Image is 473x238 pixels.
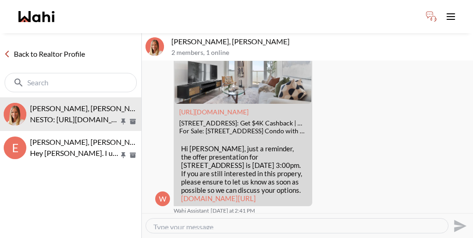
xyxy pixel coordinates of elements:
[174,207,209,214] span: Wahi Assistant
[175,32,311,104] img: 188 Fairview Mall Dr #1611, Toronto, ON: Get $4K Cashback | Wahi
[211,207,255,214] time: 2025-08-18T18:41:02.266Z
[128,118,138,125] button: Archive
[179,108,249,116] a: Attachment
[155,191,170,206] div: W
[146,37,164,56] img: E
[128,151,138,159] button: Archive
[449,215,469,236] button: Send
[27,78,116,87] input: Search
[30,137,148,146] span: [PERSON_NAME], [PERSON_NAME]
[171,49,469,57] p: 2 members , 1 online
[4,137,26,159] div: E
[181,144,305,202] p: Hi [PERSON_NAME], just a reminder, the offer presentation for [STREET_ADDRESS] is [DATE] 3:00pm. ...
[18,11,55,22] a: Wahi homepage
[30,104,148,113] span: [PERSON_NAME], [PERSON_NAME]
[119,151,127,159] button: Pin
[153,222,441,229] textarea: Type your message
[30,148,119,159] p: Hey [PERSON_NAME]. I understand there was issue with the keys [DATE] for your viewing. Unfortunat...
[179,127,307,135] div: For Sale: [STREET_ADDRESS] Condo with $4.0K Cashback through Wahi Cashback. View 26 photos, locat...
[442,7,460,26] button: Toggle open navigation menu
[171,37,469,46] p: [PERSON_NAME], [PERSON_NAME]
[4,103,26,125] img: E
[30,114,119,125] p: NESTO: [URL][DOMAIN_NAME]
[179,119,307,127] div: [STREET_ADDRESS]: Get $4K Cashback | Wahi
[181,194,256,202] a: [DOMAIN_NAME][URL]
[4,103,26,125] div: Efrem Abraham, Michelle
[146,37,164,56] div: Efrem Abraham, Michelle
[119,118,127,125] button: Pin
